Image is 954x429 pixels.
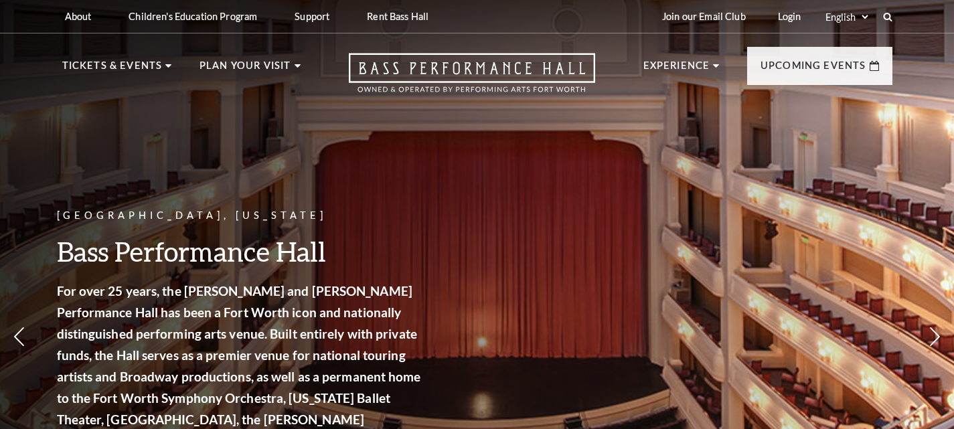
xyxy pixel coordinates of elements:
p: Rent Bass Hall [367,11,428,22]
p: Experience [643,58,710,82]
p: [GEOGRAPHIC_DATA], [US_STATE] [57,207,425,224]
select: Select: [823,11,870,23]
p: Children's Education Program [129,11,257,22]
p: Support [295,11,329,22]
p: Plan Your Visit [200,58,291,82]
p: Tickets & Events [62,58,163,82]
h3: Bass Performance Hall [57,234,425,268]
p: About [65,11,92,22]
p: Upcoming Events [761,58,866,82]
